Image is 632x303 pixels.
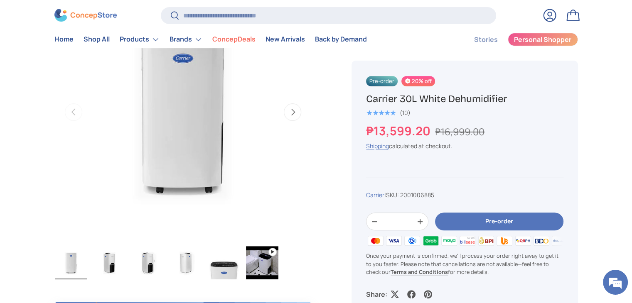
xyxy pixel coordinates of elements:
[136,4,156,24] div: Minimize live chat window
[366,109,396,117] div: 5.0 out of 5.0 stars
[366,93,563,105] h1: Carrier 30L White Dehumidifier
[474,32,498,48] a: Stories
[366,289,387,299] p: Share:
[532,235,551,247] img: bdo
[400,191,434,199] span: 2001006885
[384,191,434,199] span: |
[93,246,125,279] img: carrier-dehumidifier-30-liter-left-side-view-concepstore
[366,191,384,199] a: Carrier
[48,96,115,180] span: We're online!
[391,268,448,276] a: Terms and Conditions
[385,235,403,247] img: visa
[246,246,278,279] img: carrier-30 liter-dehumidifier-youtube-demo-video-concepstore
[514,37,571,43] span: Personal Shopper
[440,235,458,247] img: maya
[403,235,421,247] img: gcash
[366,142,563,150] div: calculated at checkout.
[208,246,240,279] img: carrier-dehumidifier-30-liter-top-with-buttons-view-concepstore
[366,122,433,139] strong: ₱13,599.20
[43,46,140,57] div: Chat with us now
[458,235,477,247] img: billease
[366,142,389,150] a: Shipping
[435,125,484,138] s: ₱16,999.00
[4,209,158,238] textarea: Type your message and hit 'Enter'
[401,76,435,86] span: 20% off
[54,32,74,48] a: Home
[54,31,367,48] nav: Primary
[366,252,563,276] p: Once your payment is confirmed, we'll process your order right away to get it to you faster. Plea...
[435,213,563,230] button: Pre-order
[366,235,384,247] img: master
[84,32,110,48] a: Shop All
[386,191,399,199] span: SKU:
[454,31,578,48] nav: Secondary
[170,246,202,279] img: carrier-dehumidifier-30-liter-right-side-view-concepstore
[551,235,569,247] img: metrobank
[477,235,495,247] img: bpi
[212,32,256,48] a: ConcepDeals
[115,31,165,48] summary: Products
[400,110,411,116] div: (10)
[54,9,117,22] img: ConcepStore
[165,31,207,48] summary: Brands
[366,109,396,117] span: ★★★★★
[514,235,532,247] img: qrph
[366,108,411,117] a: 5.0 out of 5.0 stars (10)
[55,246,87,279] img: carrier-dehumidifier-30-liter-full-view-concepstore
[266,32,305,48] a: New Arrivals
[131,246,164,279] img: carrier-dehumidifier-30-liter-left-side-with-dimensions-view-concepstore
[366,76,398,86] span: Pre-order
[421,235,440,247] img: grabpay
[315,32,367,48] a: Back by Demand
[508,33,578,46] a: Personal Shopper
[495,235,514,247] img: ubp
